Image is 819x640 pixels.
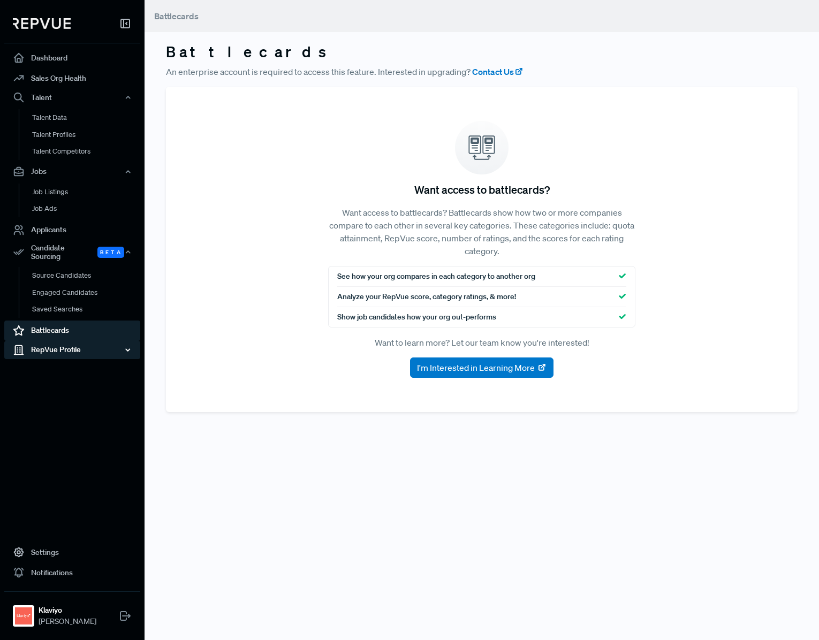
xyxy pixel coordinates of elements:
[328,336,635,349] p: Want to learn more? Let our team know you're interested!
[4,321,140,341] a: Battlecards
[19,301,155,318] a: Saved Searches
[410,357,553,378] button: I'm Interested in Learning More
[19,109,155,126] a: Talent Data
[15,607,32,624] img: Klaviyo
[4,240,140,265] div: Candidate Sourcing
[19,126,155,143] a: Talent Profiles
[19,267,155,284] a: Source Candidates
[337,271,535,282] span: See how your org compares in each category to another org
[4,562,140,583] a: Notifications
[166,43,798,61] h3: Battlecards
[417,361,535,374] span: I'm Interested in Learning More
[4,220,140,240] a: Applicants
[39,605,96,616] strong: Klaviyo
[19,143,155,160] a: Talent Competitors
[4,163,140,181] button: Jobs
[414,183,550,196] h5: Want access to battlecards?
[4,68,140,88] a: Sales Org Health
[4,48,140,68] a: Dashboard
[4,591,140,631] a: KlaviyoKlaviyo[PERSON_NAME]
[19,184,155,201] a: Job Listings
[4,542,140,562] a: Settings
[4,240,140,265] button: Candidate Sourcing Beta
[19,200,155,217] a: Job Ads
[39,616,96,627] span: [PERSON_NAME]
[4,88,140,106] button: Talent
[154,11,199,21] span: Battlecards
[19,284,155,301] a: Engaged Candidates
[97,247,124,258] span: Beta
[166,65,798,78] p: An enterprise account is required to access this feature. Interested in upgrading?
[13,18,71,29] img: RepVue
[4,341,140,359] button: RepVue Profile
[337,291,516,302] span: Analyze your RepVue score, category ratings, & more!
[472,65,524,78] a: Contact Us
[328,206,635,257] p: Want access to battlecards? Battlecards show how two or more companies compare to each other in s...
[337,311,496,323] span: Show job candidates how your org out-performs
